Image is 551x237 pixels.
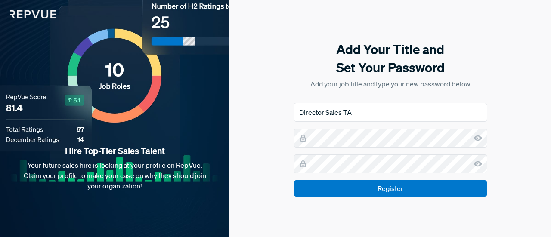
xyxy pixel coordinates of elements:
[294,79,487,89] p: Add your job title and type your new password below
[14,160,216,191] p: Your future sales hire is looking at your profile on RepVue. Claim your profile to make your case...
[294,40,487,77] h5: Add Your Title and Set Your Password
[294,103,487,122] input: Job Title
[294,180,487,197] input: Register
[14,145,216,157] strong: Hire Top-Tier Sales Talent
